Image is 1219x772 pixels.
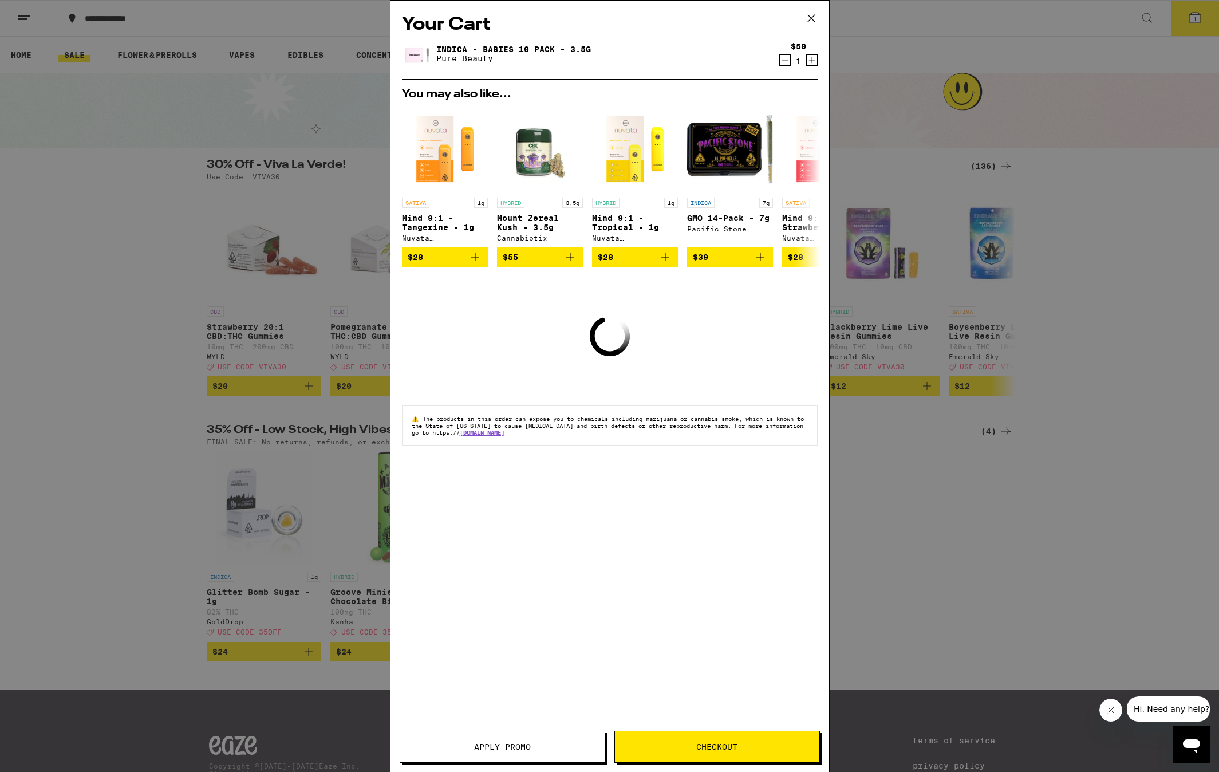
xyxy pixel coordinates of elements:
[408,253,423,262] span: $28
[782,198,810,208] p: SATIVA
[592,106,678,247] a: Open page for Mind 9:1 - Tropical - 1g from Nuvata (CA)
[497,214,583,232] p: Mount Zereal Kush - 3.5g
[402,12,818,38] h2: Your Cart
[402,198,429,208] p: SATIVA
[1099,699,1122,722] iframe: Close message
[497,234,583,242] div: Cannabiotix
[400,731,605,763] button: Apply Promo
[693,253,708,262] span: $39
[460,429,504,436] a: [DOMAIN_NAME]
[687,106,773,192] img: Pacific Stone - GMO 14-Pack - 7g
[592,234,678,242] div: Nuvata ([GEOGRAPHIC_DATA])
[782,234,868,242] div: Nuvata ([GEOGRAPHIC_DATA])
[782,106,868,247] a: Open page for Mind 9:1 - Strawberry - 1g from Nuvata (CA)
[687,247,773,267] button: Add to bag
[497,247,583,267] button: Add to bag
[562,198,583,208] p: 3.5g
[436,54,591,63] p: Pure Beauty
[664,198,678,208] p: 1g
[497,106,583,192] img: Cannabiotix - Mount Zereal Kush - 3.5g
[402,247,488,267] button: Add to bag
[592,198,620,208] p: HYBRID
[497,198,524,208] p: HYBRID
[402,38,434,70] img: Indica - Babies 10 Pack - 3.5g
[782,214,868,232] p: Mind 9:1 - Strawberry - 1g
[474,743,531,751] span: Apply Promo
[687,225,773,233] div: Pacific Stone
[696,743,737,751] span: Checkout
[687,214,773,223] p: GMO 14-Pack - 7g
[782,106,868,192] img: Nuvata (CA) - Mind 9:1 - Strawberry - 1g
[759,198,773,208] p: 7g
[402,106,488,247] a: Open page for Mind 9:1 - Tangerine - 1g from Nuvata (CA)
[687,198,715,208] p: INDICA
[436,45,591,54] a: Indica - Babies 10 Pack - 3.5g
[1173,726,1210,763] iframe: Button to launch messaging window
[402,89,818,100] h2: You may also like...
[592,247,678,267] button: Add to bag
[788,253,803,262] span: $28
[592,214,678,232] p: Mind 9:1 - Tropical - 1g
[806,54,818,66] button: Increment
[1127,696,1210,722] iframe: Message from company
[779,54,791,66] button: Decrement
[503,253,518,262] span: $55
[412,415,423,422] span: ⚠️
[412,415,804,436] span: The products in this order can expose you to chemicals including marijuana or cannabis smoke, whi...
[497,106,583,247] a: Open page for Mount Zereal Kush - 3.5g from Cannabiotix
[687,106,773,247] a: Open page for GMO 14-Pack - 7g from Pacific Stone
[474,198,488,208] p: 1g
[402,214,488,232] p: Mind 9:1 - Tangerine - 1g
[791,42,806,51] div: $50
[592,106,678,192] img: Nuvata (CA) - Mind 9:1 - Tropical - 1g
[614,731,820,763] button: Checkout
[402,234,488,242] div: Nuvata ([GEOGRAPHIC_DATA])
[402,106,488,192] img: Nuvata (CA) - Mind 9:1 - Tangerine - 1g
[791,57,806,66] div: 1
[782,247,868,267] button: Add to bag
[598,253,613,262] span: $28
